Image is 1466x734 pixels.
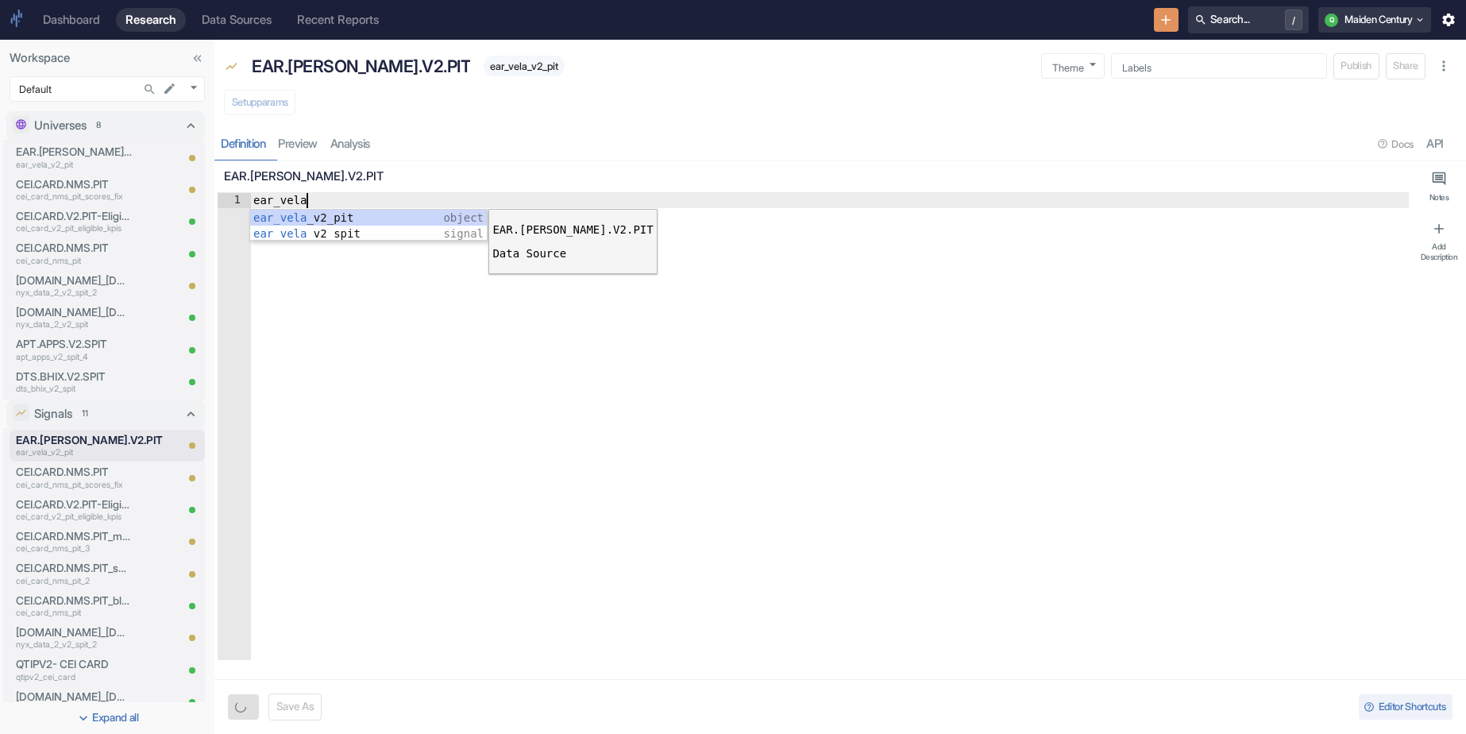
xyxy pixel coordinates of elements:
[16,689,132,716] a: [DOMAIN_NAME]_[DOMAIN_NAME]nyx_data_2_v2_spit
[34,405,72,423] p: Signals
[16,369,132,384] p: DTS.BHIX.V2.SPIT
[16,304,132,320] p: [DOMAIN_NAME]_[DOMAIN_NAME]
[248,49,475,83] div: EAR.[PERSON_NAME].V2.PIT
[484,60,565,72] span: ear_vela_v2_pit
[16,336,132,363] a: APT.APPS.V2.SPITapt_apps_v2_spit_4
[16,624,132,651] a: [DOMAIN_NAME]_[DOMAIN_NAME]nyx_data_2_v2_spit_2
[1372,132,1420,157] button: Docs
[159,78,180,99] button: edit
[224,168,1402,185] p: EAR.[PERSON_NAME].V2.PIT
[16,671,132,684] p: qtipv2_cei_card
[16,144,132,160] p: EAR.[PERSON_NAME].V2.PIT
[16,479,132,492] p: cei_card_nms_pit_scores_fix
[16,528,132,544] p: CEI.CARD.NMS.PIT_modelweighteddeltascore
[16,496,132,523] a: CEI.CARD.V2.PIT-Eligible-KPIscei_card_v2_pit_eligible_kpis
[16,656,132,683] a: QTIPV2- CEI CARDqtipv2_cei_card
[16,607,132,620] p: cei_card_nms_pit
[192,8,281,32] a: Data Sources
[225,60,238,76] span: Signal
[125,13,176,27] div: Research
[16,446,175,459] p: ear_vela_v2_pit
[1318,7,1431,33] button: QMaiden Century
[10,49,205,67] p: Workspace
[16,272,132,288] p: [DOMAIN_NAME]_[DOMAIN_NAME] - 2
[6,111,205,140] div: Universes8
[1325,14,1338,27] div: Q
[16,240,132,267] a: CEI.CARD.NMS.PITcei_card_nms_pit
[187,48,208,69] button: Collapse Sidebar
[16,144,132,171] a: EAR.[PERSON_NAME].V2.PITear_vela_v2_pit
[1415,164,1463,208] button: Notes
[16,208,132,224] p: CEI.CARD.V2.PIT-Eligible-KPIs
[33,8,110,32] a: Dashboard
[297,13,379,27] div: Recent Reports
[16,287,132,299] p: nyx_data_2_v2_spit_2
[116,8,186,32] a: Research
[16,464,132,491] a: CEI.CARD.NMS.PITcei_card_nms_pit_scores_fix
[34,117,87,134] p: Universes
[139,79,160,100] button: Search...
[6,400,205,428] div: Signals11
[16,304,132,331] a: [DOMAIN_NAME]_[DOMAIN_NAME]nyx_data_2_v2_spit
[16,369,132,396] a: DTS.BHIX.V2.SPITdts_bhix_v2_spit
[218,193,251,208] div: 1
[16,240,132,256] p: CEI.CARD.NMS.PIT
[16,528,132,555] a: CEI.CARD.NMS.PIT_modelweighteddeltascorecei_card_nms_pit_3
[1418,241,1460,261] div: Add Description
[16,575,132,588] p: cei_card_nms_pit_2
[16,624,132,640] p: [DOMAIN_NAME]_[DOMAIN_NAME]
[202,13,272,27] div: Data Sources
[16,560,132,576] p: CEI.CARD.NMS.PIT_spdeltascore
[16,222,132,235] p: cei_card_v2_pit_eligible_kpis
[10,76,205,102] div: Default
[16,159,132,172] p: ear_vela_v2_pit
[16,319,132,331] p: nyx_data_2_v2_spit
[287,8,388,32] a: Recent Reports
[16,383,132,396] p: dts_bhix_v2_spit
[16,336,132,352] p: APT.APPS.V2.SPIT
[3,705,211,731] button: Expand all
[252,54,470,79] p: EAR.[PERSON_NAME].V2.PIT
[16,511,132,523] p: cei_card_v2_pit_eligible_kpis
[1154,8,1179,33] button: New Resource
[16,272,132,299] a: [DOMAIN_NAME]_[DOMAIN_NAME] - 2nyx_data_2_v2_spit_2
[1359,694,1452,720] button: Editor Shortcuts
[16,208,132,235] a: CEI.CARD.V2.PIT-Eligible-KPIscei_card_v2_pit_eligible_kpis
[16,593,132,608] p: CEI.CARD.NMS.PIT_blendeddeltascore
[1188,6,1309,33] button: Search.../
[16,176,132,192] p: CEI.CARD.NMS.PIT
[16,689,132,705] p: [DOMAIN_NAME]_[DOMAIN_NAME]
[16,656,132,672] p: QTIPV2- CEI CARD
[214,128,1466,160] div: resource tabs
[16,496,132,512] p: CEI.CARD.V2.PIT-Eligible-KPIs
[16,593,132,620] a: CEI.CARD.NMS.PIT_blendeddeltascorecei_card_nms_pit
[16,464,132,480] p: CEI.CARD.NMS.PIT
[91,119,106,132] span: 8
[221,137,265,152] div: Definition
[43,13,100,27] div: Dashboard
[16,191,132,203] p: cei_card_nms_pit_scores_fix
[16,560,132,587] a: CEI.CARD.NMS.PIT_spdeltascorecei_card_nms_pit_2
[16,432,175,448] p: EAR.[PERSON_NAME].V2.PIT
[16,176,132,203] a: CEI.CARD.NMS.PITcei_card_nms_pit_scores_fix
[16,639,132,651] p: nyx_data_2_v2_spit_2
[16,432,175,459] a: EAR.[PERSON_NAME].V2.PITear_vela_v2_pit
[76,408,94,420] span: 11
[16,255,132,268] p: cei_card_nms_pit
[16,351,132,364] p: apt_apps_v2_spit_4
[16,543,132,555] p: cei_card_nms_pit_3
